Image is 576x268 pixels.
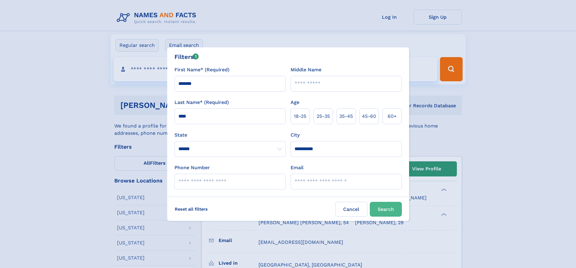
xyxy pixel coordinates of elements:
[291,66,321,73] label: Middle Name
[174,164,210,171] label: Phone Number
[174,52,199,61] div: Filters
[388,113,397,120] span: 60+
[294,113,306,120] span: 18‑25
[174,99,229,106] label: Last Name* (Required)
[370,202,402,217] button: Search
[174,131,286,139] label: State
[291,99,299,106] label: Age
[291,164,304,171] label: Email
[335,202,367,217] label: Cancel
[171,202,212,216] label: Reset all filters
[339,113,353,120] span: 35‑45
[362,113,376,120] span: 45‑60
[291,131,300,139] label: City
[174,66,229,73] label: First Name* (Required)
[317,113,330,120] span: 25‑35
